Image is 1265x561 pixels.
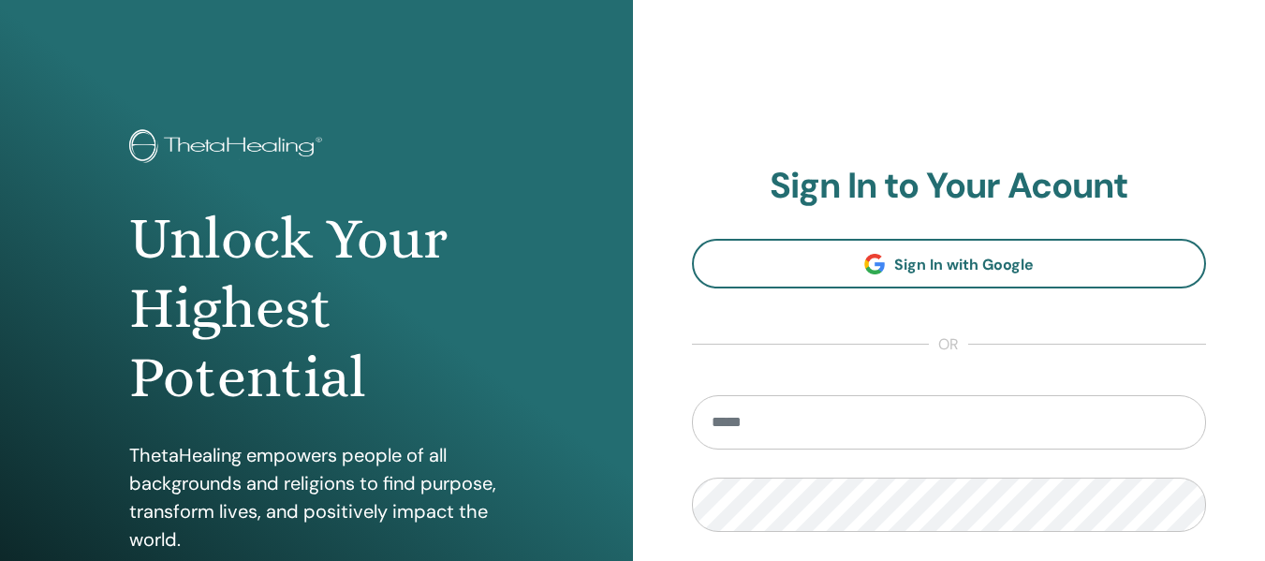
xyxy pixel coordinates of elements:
span: or [929,333,968,356]
a: Sign In with Google [692,239,1207,288]
p: ThetaHealing empowers people of all backgrounds and religions to find purpose, transform lives, a... [129,441,504,554]
h2: Sign In to Your Acount [692,165,1207,208]
h1: Unlock Your Highest Potential [129,204,504,413]
span: Sign In with Google [894,255,1034,274]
